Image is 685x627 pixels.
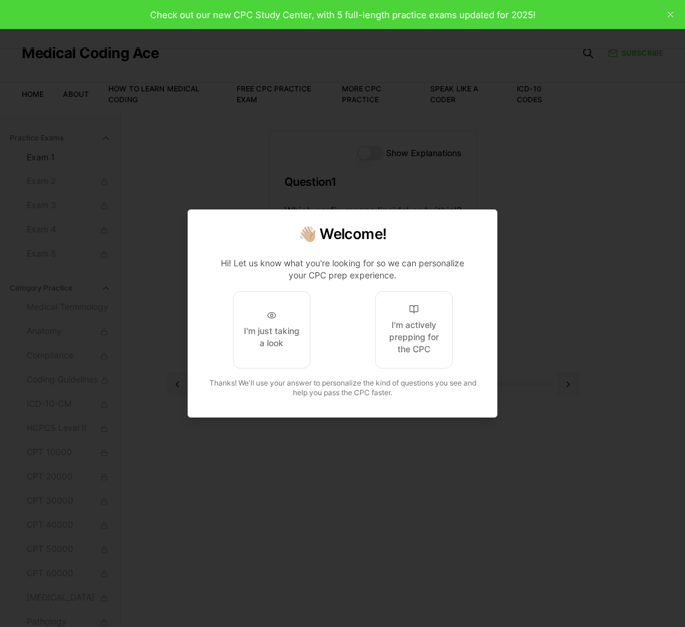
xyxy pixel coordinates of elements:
div: I'm just taking a look [243,325,300,349]
span: Thanks! We'll use your answer to personalize the kind of questions you see and help you pass the ... [209,378,476,397]
h2: 👋🏼 Welcome! [203,225,482,244]
button: I'm just taking a look [233,291,310,369]
p: Hi! Let us know what you're looking for so we can personalize your CPC prep experience. [212,257,473,281]
button: I'm actively prepping for the CPC [375,291,453,369]
div: I'm actively prepping for the CPC [385,319,442,355]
